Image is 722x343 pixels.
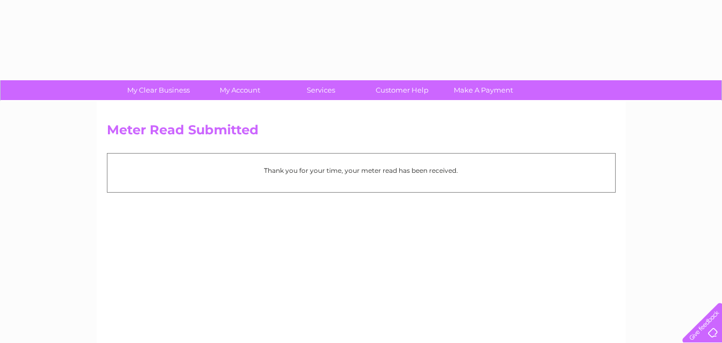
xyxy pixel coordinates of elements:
[113,165,610,176] p: Thank you for your time, your meter read has been received.
[277,80,365,100] a: Services
[114,80,203,100] a: My Clear Business
[358,80,446,100] a: Customer Help
[196,80,284,100] a: My Account
[107,123,616,143] h2: Meter Read Submitted
[439,80,527,100] a: Make A Payment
